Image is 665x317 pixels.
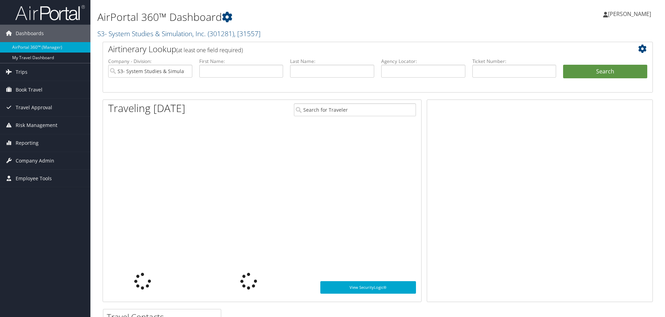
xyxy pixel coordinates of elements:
label: Company - Division: [108,58,192,65]
span: ( 301281 ) [208,29,234,38]
span: Dashboards [16,25,44,42]
label: Last Name: [290,58,374,65]
h1: AirPortal 360™ Dashboard [97,10,471,24]
img: airportal-logo.png [15,5,85,21]
span: Travel Approval [16,99,52,116]
span: Trips [16,63,27,81]
a: View SecurityLogic® [320,281,416,294]
span: Book Travel [16,81,42,98]
input: Search for Traveler [294,103,416,116]
span: Company Admin [16,152,54,169]
label: Agency Locator: [381,58,465,65]
a: [PERSON_NAME] [603,3,658,24]
label: Ticket Number: [472,58,556,65]
span: [PERSON_NAME] [608,10,651,18]
h1: Traveling [DATE] [108,101,185,116]
button: Search [563,65,647,79]
span: Risk Management [16,117,57,134]
span: Reporting [16,134,39,152]
span: , [ 31557 ] [234,29,261,38]
a: S3- System Studies & Simulation, Inc. [97,29,261,38]
label: First Name: [199,58,283,65]
h2: Airtinerary Lookup [108,43,601,55]
span: (at least one field required) [176,46,243,54]
span: Employee Tools [16,170,52,187]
